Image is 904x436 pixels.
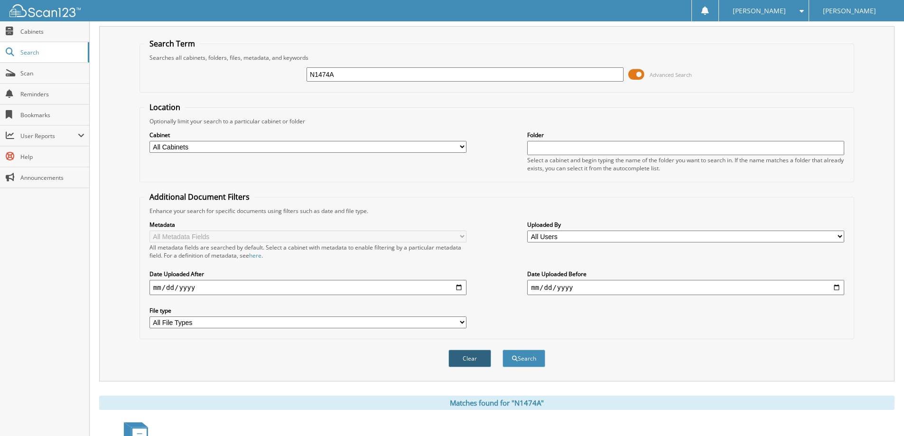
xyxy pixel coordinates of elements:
span: [PERSON_NAME] [823,8,876,14]
label: Date Uploaded After [149,270,466,278]
span: Bookmarks [20,111,84,119]
span: Announcements [20,174,84,182]
button: Clear [448,350,491,367]
span: Reminders [20,90,84,98]
label: Metadata [149,221,466,229]
label: Uploaded By [527,221,844,229]
span: [PERSON_NAME] [733,8,786,14]
legend: Additional Document Filters [145,192,254,202]
div: All metadata fields are searched by default. Select a cabinet with metadata to enable filtering b... [149,243,466,260]
span: Help [20,153,84,161]
input: start [149,280,466,295]
span: Cabinets [20,28,84,36]
label: Date Uploaded Before [527,270,844,278]
div: Matches found for "N1474A" [99,396,895,410]
label: File type [149,306,466,315]
div: Enhance your search for specific documents using filters such as date and file type. [145,207,849,215]
div: Select a cabinet and begin typing the name of the folder you want to search in. If the name match... [527,156,844,172]
legend: Search Term [145,38,200,49]
a: here [249,251,261,260]
div: Optionally limit your search to a particular cabinet or folder [145,117,849,125]
span: Advanced Search [650,71,692,78]
span: User Reports [20,132,78,140]
label: Cabinet [149,131,466,139]
img: scan123-logo-white.svg [9,4,81,17]
span: Scan [20,69,84,77]
input: end [527,280,844,295]
label: Folder [527,131,844,139]
span: Search [20,48,83,56]
div: Searches all cabinets, folders, files, metadata, and keywords [145,54,849,62]
iframe: Chat Widget [857,390,904,436]
button: Search [503,350,545,367]
legend: Location [145,102,185,112]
